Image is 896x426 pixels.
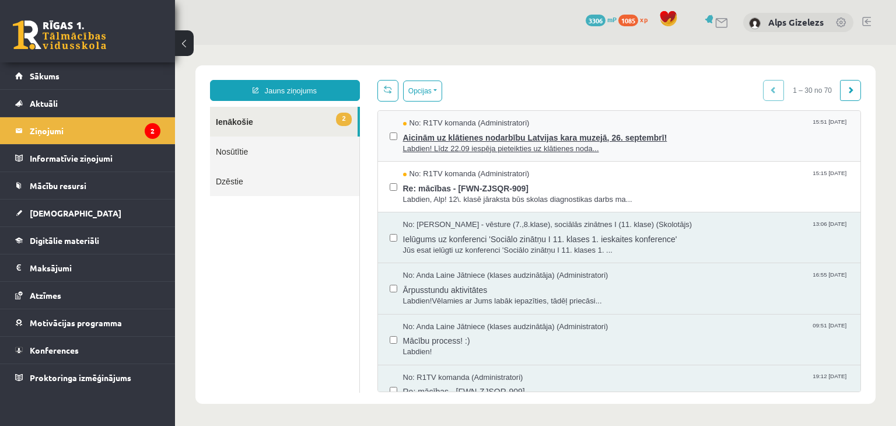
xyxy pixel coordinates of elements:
[609,35,666,56] span: 1 – 30 no 70
[228,277,674,313] a: No: Anda Laine Jātniece (klases audzinātāja) (Administratori) 09:51 [DATE] Mācību process! :) Lab...
[35,35,185,56] a: Jauns ziņojums
[635,124,674,132] span: 15:15 [DATE]
[228,287,674,302] span: Mācību process! :)
[15,282,160,309] a: Atzīmes
[30,290,61,301] span: Atzīmes
[768,16,824,28] a: Alps Gizelezs
[30,71,60,81] span: Sākums
[228,236,674,251] span: Ārpusstundu aktivitātes
[228,225,674,261] a: No: Anda Laine Jātniece (klases audzinātāja) (Administratori) 16:55 [DATE] Ārpusstundu aktivitāte...
[15,62,160,89] a: Sākums
[15,200,160,226] a: [DEMOGRAPHIC_DATA]
[30,117,160,144] legend: Ziņojumi
[15,145,160,172] a: Informatīvie ziņojumi
[228,251,674,262] span: Labdien!Vēlamies ar Jums labāk iepazīties, tādēļ priecāsi...
[228,277,433,288] span: No: Anda Laine Jātniece (klases audzinātāja) (Administratori)
[35,62,183,92] a: 2Ienākošie
[30,98,58,109] span: Aktuāli
[15,254,160,281] a: Maksājumi
[30,145,160,172] legend: Informatīvie ziņojumi
[15,172,160,199] a: Mācību resursi
[635,73,674,82] span: 15:51 [DATE]
[15,227,160,254] a: Digitālie materiāli
[15,337,160,364] a: Konferences
[228,149,674,160] span: Labdien, Alp! 12\. klasē jāraksta būs skolas diagnostikas darbs ma...
[30,180,86,191] span: Mācību resursi
[30,208,121,218] span: [DEMOGRAPHIC_DATA]
[607,15,617,24] span: mP
[145,123,160,139] i: 2
[228,73,674,109] a: No: R1TV komanda (Administratori) 15:51 [DATE] Aicinām uz klātienes nodarbību Latvijas kara muzej...
[30,254,160,281] legend: Maksājumi
[228,99,674,110] span: Labdien! Līdz 22.09 iespēja pieteikties uz klātienes noda...
[635,327,674,336] span: 19:12 [DATE]
[228,73,355,84] span: No: R1TV komanda (Administratori)
[228,200,674,211] span: Jūs esat ielūgti uz konferenci 'Sociālo zinātņu I 11. klases 1. ...
[749,18,761,29] img: Alps Gizelezs
[30,235,99,246] span: Digitālie materiāli
[13,20,106,50] a: Rīgas 1. Tālmācības vidusskola
[640,15,647,24] span: xp
[15,90,160,117] a: Aktuāli
[228,124,674,160] a: No: R1TV komanda (Administratori) 15:15 [DATE] Re: mācības - [FWN-ZJSQR-909] Labdien, Alp! 12\. k...
[228,124,355,135] span: No: R1TV komanda (Administratori)
[228,174,517,186] span: No: [PERSON_NAME] - vēsture (7.,8.klase), sociālās zinātnes I (11. klase) (Skolotājs)
[228,327,674,364] a: No: R1TV komanda (Administratori) 19:12 [DATE] Re: mācības - [FWN-ZJSQR-909]
[228,84,674,99] span: Aicinām uz klātienes nodarbību Latvijas kara muzejā, 26. septembrī!
[30,345,79,355] span: Konferences
[635,174,674,183] span: 13:06 [DATE]
[228,327,348,338] span: No: R1TV komanda (Administratori)
[586,15,617,24] a: 3306 mP
[618,15,653,24] a: 1085 xp
[228,302,674,313] span: Labdien!
[635,277,674,285] span: 09:51 [DATE]
[30,372,131,383] span: Proktoringa izmēģinājums
[586,15,605,26] span: 3306
[30,317,122,328] span: Motivācijas programma
[228,225,433,236] span: No: Anda Laine Jātniece (klases audzinātāja) (Administratori)
[618,15,638,26] span: 1085
[35,121,184,151] a: Dzēstie
[228,135,674,149] span: Re: mācības - [FWN-ZJSQR-909]
[15,117,160,144] a: Ziņojumi2
[15,364,160,391] a: Proktoringa izmēģinājums
[635,225,674,234] span: 16:55 [DATE]
[228,186,674,200] span: Ielūgums uz konferenci 'Sociālo zinātņu I 11. klases 1. ieskaites konference'
[228,338,674,352] span: Re: mācības - [FWN-ZJSQR-909]
[35,92,184,121] a: Nosūtītie
[228,36,267,57] button: Opcijas
[15,309,160,336] a: Motivācijas programma
[161,68,176,81] span: 2
[228,174,674,211] a: No: [PERSON_NAME] - vēsture (7.,8.klase), sociālās zinātnes I (11. klase) (Skolotājs) 13:06 [DATE...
